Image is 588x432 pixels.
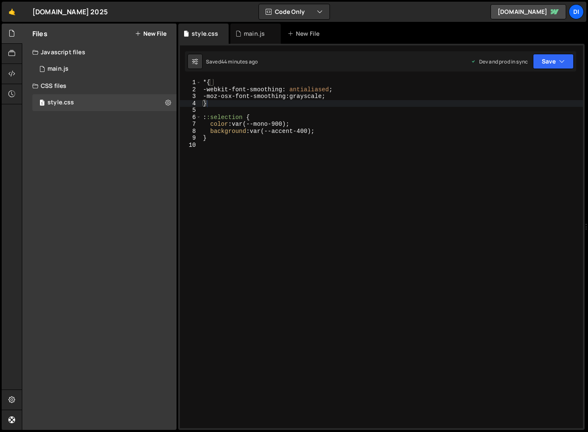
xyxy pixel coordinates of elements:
div: 10 [180,142,201,149]
div: style.css [192,29,218,38]
div: 1 [180,79,201,86]
a: Di [569,4,584,19]
button: Code Only [259,4,330,19]
a: 🤙 [2,2,22,22]
div: 16756/45765.js [32,61,177,77]
div: Saved [206,58,258,65]
div: 4 [180,100,201,107]
div: 6 [180,114,201,121]
div: 7 [180,121,201,128]
div: [DOMAIN_NAME] 2025 [32,7,108,17]
div: CSS files [22,77,177,94]
div: 8 [180,128,201,135]
div: Javascript files [22,44,177,61]
h2: Files [32,29,47,38]
div: New File [287,29,323,38]
div: 44 minutes ago [221,58,258,65]
div: main.js [244,29,265,38]
div: style.css [47,99,74,106]
div: Dev and prod in sync [471,58,528,65]
div: main.js [47,65,69,73]
div: 3 [180,93,201,100]
button: Save [533,54,574,69]
a: [DOMAIN_NAME] [490,4,566,19]
div: 9 [180,135,201,142]
div: 16756/45766.css [32,94,177,111]
div: 2 [180,86,201,93]
div: 5 [180,107,201,114]
button: New File [135,30,166,37]
span: 1 [40,100,45,107]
